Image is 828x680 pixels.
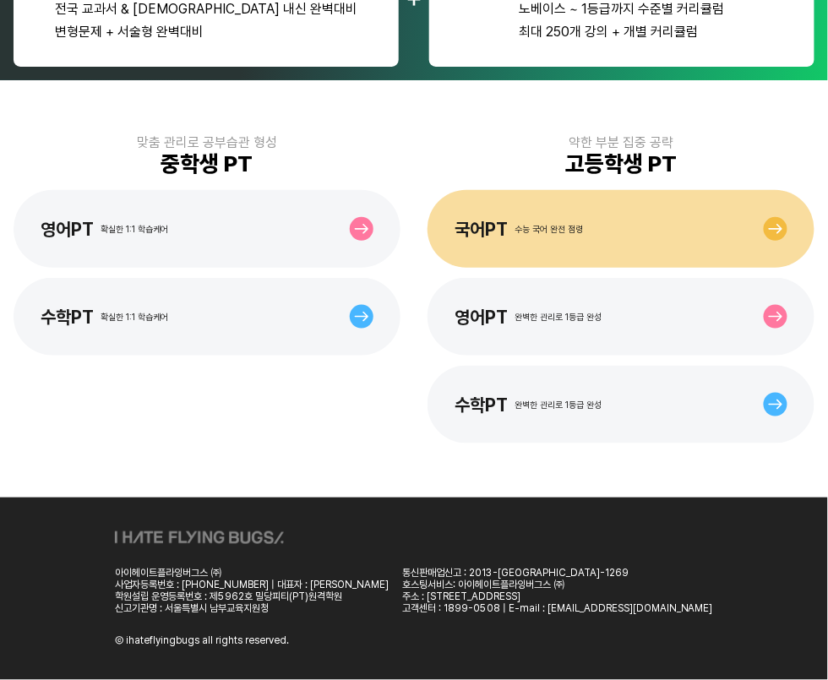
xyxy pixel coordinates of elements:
[455,307,508,328] div: 영어PT
[455,219,508,240] div: 국어PT
[115,602,389,614] div: 신고기관명 : 서울특별시 남부교육지원청
[520,24,725,40] div: 최대 250개 강의 + 개별 커리큘럼
[402,602,713,614] div: 고객센터 : 1899-0508 | E-mail : [EMAIL_ADDRESS][DOMAIN_NAME]
[565,150,677,177] div: 고등학생 PT
[115,590,389,602] div: 학원설립 운영등록번호 : 제5962호 밀당피티(PT)원격학원
[402,579,713,590] div: 호스팅서비스: 아이헤이트플라잉버그스 ㈜
[55,24,357,40] div: 변형문제 + 서술형 완벽대비
[402,590,713,602] div: 주소 : [STREET_ADDRESS]
[41,219,94,240] div: 영어PT
[455,394,508,416] div: 수학PT
[115,531,284,544] img: ihateflyingbugs
[115,634,289,646] div: Ⓒ ihateflyingbugs all rights reserved.
[115,579,389,590] div: 사업자등록번호 : [PHONE_NUMBER] | 대표자 : [PERSON_NAME]
[515,400,602,411] div: 완벽한 관리로 1등급 완성
[161,150,253,177] div: 중학생 PT
[137,134,277,150] div: 맞춤 관리로 공부습관 형성
[569,134,673,150] div: 약한 부분 집중 공략
[402,567,713,579] div: 통신판매업신고 : 2013-[GEOGRAPHIC_DATA]-1269
[55,1,357,17] div: 전국 교과서 & [DEMOGRAPHIC_DATA] 내신 완벽대비
[115,567,389,579] div: 아이헤이트플라잉버그스 ㈜
[101,312,168,323] div: 확실한 1:1 학습케어
[41,307,94,328] div: 수학PT
[520,1,725,17] div: 노베이스 ~ 1등급까지 수준별 커리큘럼
[515,312,602,323] div: 완벽한 관리로 1등급 완성
[515,224,583,235] div: 수능 국어 완전 점령
[101,224,168,235] div: 확실한 1:1 학습케어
